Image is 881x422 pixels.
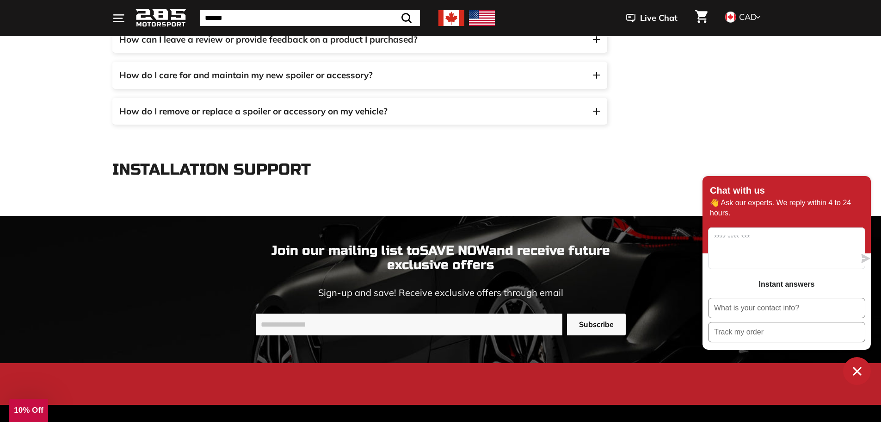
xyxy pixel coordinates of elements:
span: Subscribe [579,319,614,330]
span: How do I remove or replace a spoiler or accessory on my vehicle? [119,106,388,117]
span: How can I leave a review or provide feedback on a product I purchased? [119,34,418,45]
div: 10% Off [9,399,48,422]
button: How do I care for and maintain my new spoiler or accessory? Toggle FAQ collapsible tab [112,62,607,89]
img: Toggle FAQ collapsible tab [593,36,600,43]
input: Search [200,10,420,26]
a: Cart [690,2,713,34]
strong: SAVE NOW [420,243,489,258]
span: 10% Off [14,406,43,415]
inbox-online-store-chat: Shopify online store chat [700,176,874,385]
span: CAD [739,12,757,22]
button: How can I leave a review or provide feedback on a product I purchased? Toggle FAQ collapsible tab [112,26,607,54]
button: Live Chat [614,6,690,30]
img: Logo_285_Motorsport_areodynamics_components [136,7,186,29]
button: How do I remove or replace a spoiler or accessory on my vehicle? Toggle FAQ collapsible tab [112,98,607,126]
img: Toggle FAQ collapsible tab [593,108,600,115]
p: Sign-up and save! Receive exclusive offers through email [256,286,626,300]
p: Installation Support [112,161,607,178]
span: Live Chat [640,12,678,24]
button: Subscribe [567,314,626,335]
span: How do I care for and maintain my new spoiler or accessory? [119,69,373,81]
p: Join our mailing list to and receive future exclusive offers [256,244,626,272]
img: Toggle FAQ collapsible tab [593,72,600,79]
